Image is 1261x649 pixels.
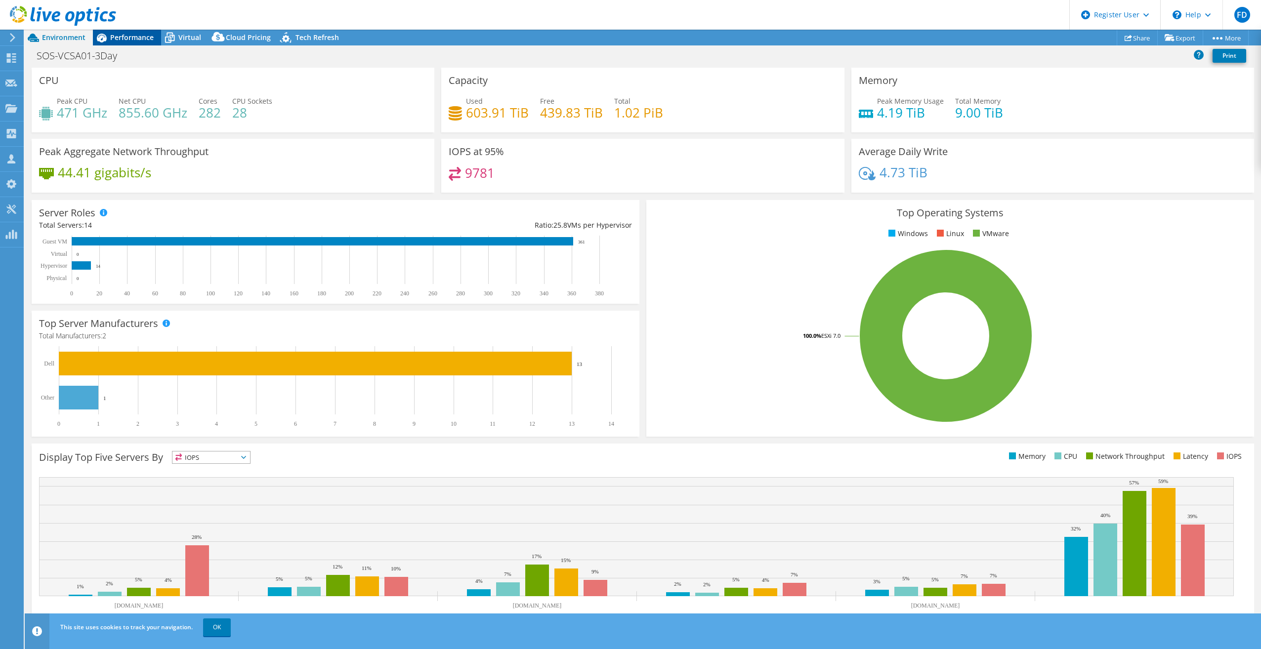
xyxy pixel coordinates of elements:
text: 1 [97,420,100,427]
text: 11 [490,420,496,427]
text: 300 [484,290,493,297]
span: Tech Refresh [295,33,339,42]
text: 8 [373,420,376,427]
tspan: 100.0% [803,332,821,339]
span: IOPS [172,451,250,463]
a: Share [1117,30,1158,45]
span: Peak Memory Usage [877,96,944,106]
span: 14 [84,220,92,230]
h4: 439.83 TiB [540,107,603,118]
text: [DOMAIN_NAME] [314,613,363,620]
span: Used [466,96,483,106]
text: 320 [511,290,520,297]
text: 13 [569,420,575,427]
text: 28% [192,534,202,540]
text: 12% [333,564,342,569]
li: IOPS [1215,451,1242,462]
text: [DOMAIN_NAME] [712,613,761,620]
text: 160 [290,290,298,297]
tspan: ESXi 7.0 [821,332,841,339]
a: Print [1213,49,1246,63]
text: 7% [990,572,997,578]
text: 0 [57,420,60,427]
text: 7% [504,571,511,577]
text: Other [41,394,54,401]
li: VMware [970,228,1009,239]
h3: Top Server Manufacturers [39,318,158,329]
text: 7 [334,420,336,427]
span: Free [540,96,554,106]
li: CPU [1052,451,1077,462]
text: Hypervisor [41,262,67,269]
text: 361 [578,240,585,244]
text: Physical [46,275,67,282]
h3: Server Roles [39,207,95,218]
text: 120 [234,290,243,297]
text: 2% [703,581,711,587]
h3: Memory [859,75,897,86]
text: 12 [529,420,535,427]
h3: CPU [39,75,59,86]
text: 2% [674,581,681,587]
text: 60 [152,290,158,297]
text: 5% [732,576,740,582]
h4: 44.41 gigabits/s [58,167,151,178]
text: 0 [70,290,73,297]
li: Windows [886,228,928,239]
text: 32% [1071,526,1081,531]
h4: 282 [199,107,221,118]
text: 9 [413,420,416,427]
text: 10 [451,420,457,427]
text: 1 [103,395,106,401]
h3: Average Daily Write [859,146,948,157]
text: 13 [577,361,583,367]
text: 5 [254,420,257,427]
text: [DOMAIN_NAME] [513,602,562,609]
text: 57% [1129,480,1139,486]
text: 80 [180,290,186,297]
text: 6 [294,420,297,427]
span: Virtual [178,33,201,42]
text: 4% [475,578,483,584]
text: 340 [540,290,548,297]
text: 2 [136,420,139,427]
text: 180 [317,290,326,297]
text: 5% [276,576,283,582]
text: 4% [762,577,769,583]
text: 14 [96,264,101,269]
text: 240 [400,290,409,297]
h3: Peak Aggregate Network Throughput [39,146,209,157]
span: Environment [42,33,85,42]
text: 14 [608,420,614,427]
h4: 471 GHz [57,107,107,118]
text: 100 [206,290,215,297]
span: This site uses cookies to track your navigation. [60,623,193,631]
text: 360 [567,290,576,297]
text: 280 [456,290,465,297]
span: Cores [199,96,217,106]
h4: 9.00 TiB [955,107,1003,118]
h1: SOS-VCSA01-3Day [32,50,132,61]
h4: 1.02 PiB [614,107,663,118]
h4: 9781 [465,167,495,178]
text: Other [1128,613,1141,620]
text: 11% [362,565,372,571]
text: 0 [77,276,79,281]
h4: Total Manufacturers: [39,330,632,341]
text: 40% [1100,512,1110,518]
text: 15% [561,557,571,563]
text: 7% [791,571,798,577]
text: 7% [961,573,968,579]
a: Export [1157,30,1203,45]
span: Total [614,96,630,106]
text: 9% [591,568,599,574]
li: Linux [934,228,964,239]
text: 5% [931,576,939,582]
text: 3% [873,578,881,584]
text: 5% [305,575,312,581]
h4: 4.19 TiB [877,107,944,118]
h4: 4.73 TiB [880,167,927,178]
h3: Capacity [449,75,488,86]
text: Virtual [51,250,68,257]
li: Memory [1007,451,1046,462]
